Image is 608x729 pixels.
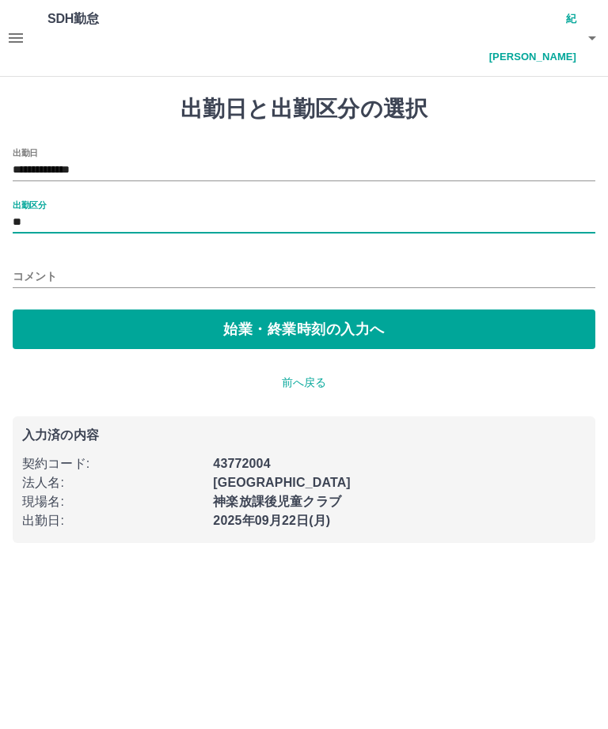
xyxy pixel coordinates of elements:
[213,476,351,489] b: [GEOGRAPHIC_DATA]
[13,374,595,391] p: 前へ戻る
[213,514,330,527] b: 2025年09月22日(月)
[22,429,586,442] p: 入力済の内容
[22,511,203,530] p: 出勤日 :
[213,457,270,470] b: 43772004
[22,454,203,473] p: 契約コード :
[13,199,46,211] label: 出勤区分
[13,96,595,123] h1: 出勤日と出勤区分の選択
[13,146,38,158] label: 出勤日
[13,309,595,349] button: 始業・終業時刻の入力へ
[213,495,341,508] b: 神楽放課後児童クラブ
[22,492,203,511] p: 現場名 :
[22,473,203,492] p: 法人名 :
